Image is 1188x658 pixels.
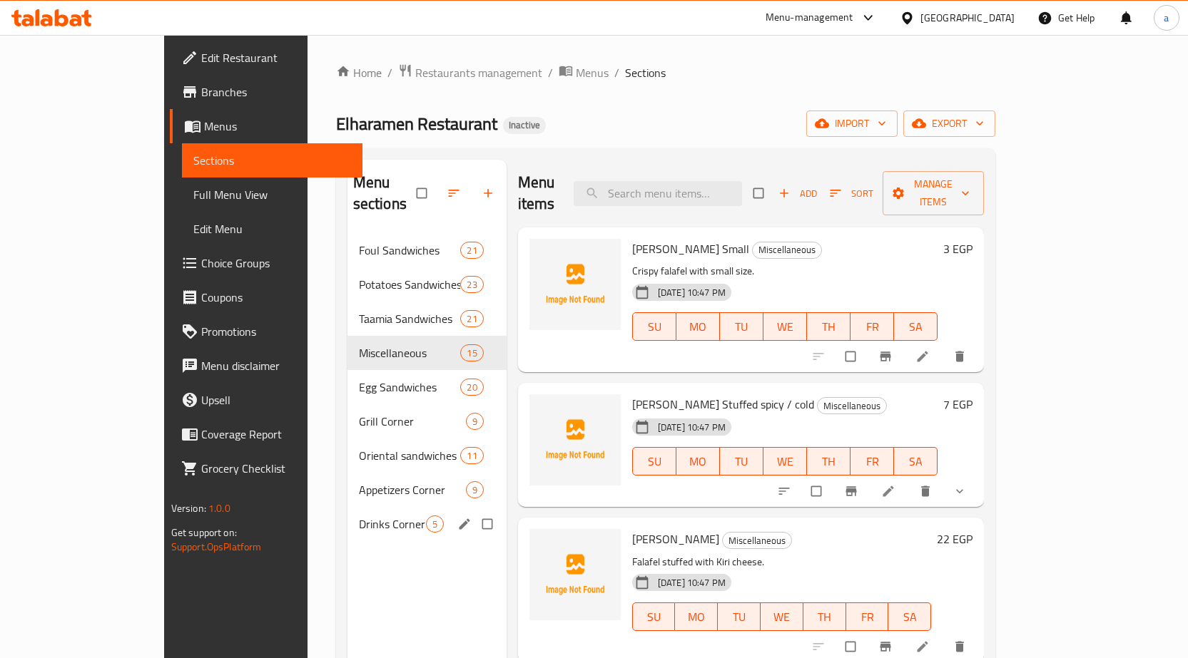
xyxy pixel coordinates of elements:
[460,276,483,293] div: items
[359,447,461,464] span: Oriental sandwiches
[353,172,417,215] h2: Menu sections
[826,183,877,205] button: Sort
[766,607,798,627] span: WE
[809,607,841,627] span: TH
[675,602,718,631] button: MO
[182,143,362,178] a: Sections
[171,538,262,556] a: Support.OpsPlatform
[813,451,845,472] span: TH
[632,553,932,571] p: Falafel stuffed with Kiri cheese.
[1164,10,1169,26] span: a
[359,242,461,259] span: Foul Sandwiches
[894,607,925,627] span: SA
[745,180,775,207] span: Select section
[900,317,932,337] span: SA
[726,451,758,472] span: TU
[201,255,351,272] span: Choice Groups
[359,344,461,361] span: Miscellaneous
[778,185,817,202] span: Add
[894,175,973,211] span: Manage items
[851,447,894,475] button: FR
[632,394,814,415] span: [PERSON_NAME] Stuffed spicy / cold
[387,64,392,81] li: /
[201,49,351,66] span: Edit Restaurant
[467,483,483,497] span: 9
[359,379,461,396] span: Egg Sandwiches
[652,421,731,434] span: [DATE] 10:47 PM
[943,239,973,259] h6: 3 EGP
[821,183,883,205] span: Sort items
[852,607,883,627] span: FR
[937,529,973,549] h6: 22 EGP
[722,532,792,549] div: Miscellaneous
[574,181,742,206] input: search
[461,449,482,463] span: 11
[639,607,670,627] span: SU
[775,183,821,205] span: Add item
[208,499,230,518] span: 1.0.0
[766,9,853,26] div: Menu-management
[830,185,873,202] span: Sort
[347,507,507,541] div: Drinks Corner5edit
[632,447,676,475] button: SU
[888,602,931,631] button: SA
[856,317,888,337] span: FR
[559,63,609,82] a: Menus
[632,528,719,550] span: [PERSON_NAME]
[676,312,720,341] button: MO
[632,602,676,631] button: SU
[775,183,821,205] button: Add
[398,63,542,82] a: Restaurants management
[336,108,497,140] span: Elharamen Restaurant
[347,336,507,370] div: Miscellaneous15
[359,310,461,327] div: Taamia Sandwiches
[347,227,507,547] nav: Menu sections
[652,286,731,299] span: [DATE] 10:47 PM
[803,602,846,631] button: TH
[347,438,507,473] div: Oriental sandwiches11
[682,451,714,472] span: MO
[769,451,801,472] span: WE
[752,242,822,259] div: Miscellaneous
[170,314,362,349] a: Promotions
[529,394,621,485] img: Patty Taamia Stuffed spicy / cold
[171,523,237,542] span: Get support on:
[943,394,973,414] h6: 7 EGP
[170,383,362,417] a: Upsell
[676,447,720,475] button: MO
[724,607,755,627] span: TU
[944,475,978,507] button: show more
[920,10,1015,26] div: [GEOGRAPHIC_DATA]
[170,280,362,314] a: Coupons
[769,317,801,337] span: WE
[813,317,845,337] span: TH
[763,447,807,475] button: WE
[336,63,996,82] nav: breadcrumb
[632,238,749,259] span: [PERSON_NAME] Small
[201,391,351,408] span: Upsell
[170,75,362,109] a: Branches
[359,515,426,533] span: Drinks Corner
[807,447,851,475] button: TH
[720,447,763,475] button: TU
[768,475,803,507] button: sort-choices
[910,475,944,507] button: delete
[836,475,870,507] button: Branch-specific-item
[170,246,362,280] a: Choice Groups
[900,451,932,472] span: SA
[639,317,671,337] span: SU
[461,346,482,360] span: 15
[460,344,483,361] div: items
[193,152,351,169] span: Sections
[753,242,821,258] span: Miscellaneous
[201,83,351,101] span: Branches
[347,404,507,438] div: Grill Corner9
[460,379,483,396] div: items
[466,481,484,498] div: items
[681,607,712,627] span: MO
[851,312,894,341] button: FR
[359,276,461,293] div: Potatoes Sandwiches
